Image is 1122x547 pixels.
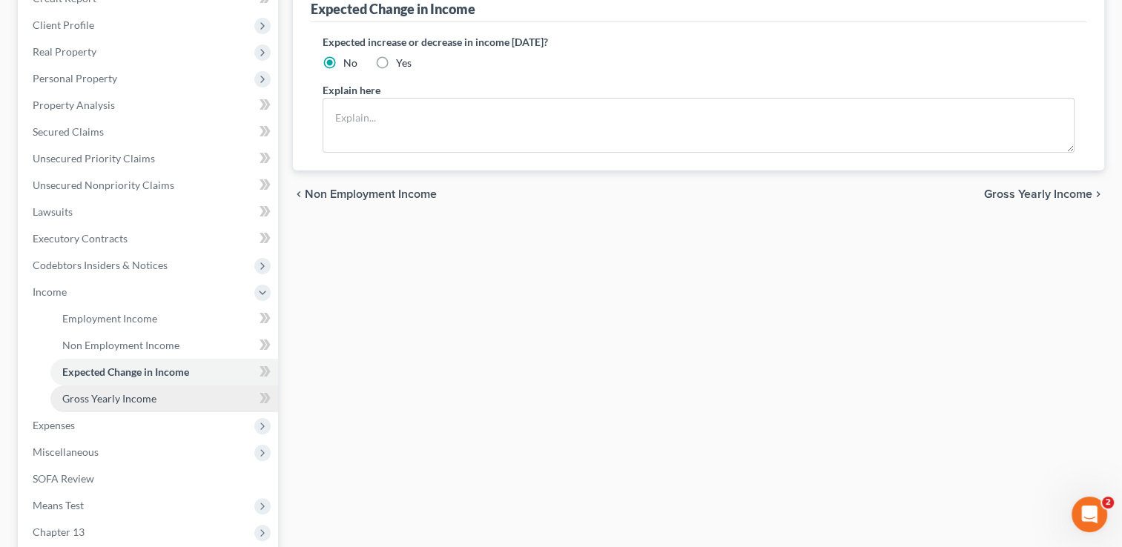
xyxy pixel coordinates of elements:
[293,188,305,200] i: chevron_left
[33,259,168,271] span: Codebtors Insiders & Notices
[293,188,437,200] button: chevron_left Non Employment Income
[33,99,115,111] span: Property Analysis
[50,305,278,332] a: Employment Income
[984,188,1104,200] button: Gross Yearly Income chevron_right
[62,312,157,325] span: Employment Income
[33,499,84,511] span: Means Test
[323,82,380,98] label: Explain here
[21,92,278,119] a: Property Analysis
[1072,497,1107,532] iframe: Intercom live chat
[21,465,278,492] a: SOFA Review
[323,34,1075,50] label: Expected increase or decrease in income [DATE]?
[50,385,278,412] a: Gross Yearly Income
[33,19,94,31] span: Client Profile
[33,72,117,84] span: Personal Property
[33,445,99,458] span: Miscellaneous
[21,172,278,199] a: Unsecured Nonpriority Claims
[33,472,94,485] span: SOFA Review
[50,359,278,385] a: Expected Change in Income
[33,526,85,538] span: Chapter 13
[62,339,179,351] span: Non Employment Income
[1102,497,1114,508] span: 2
[21,145,278,172] a: Unsecured Priority Claims
[62,392,156,405] span: Gross Yearly Income
[305,188,437,200] span: Non Employment Income
[33,419,75,431] span: Expenses
[1092,188,1104,200] i: chevron_right
[396,56,412,69] span: Yes
[343,56,357,69] span: No
[33,152,155,165] span: Unsecured Priority Claims
[21,119,278,145] a: Secured Claims
[33,232,128,245] span: Executory Contracts
[984,188,1092,200] span: Gross Yearly Income
[21,225,278,252] a: Executory Contracts
[33,125,104,138] span: Secured Claims
[21,199,278,225] a: Lawsuits
[33,205,73,218] span: Lawsuits
[62,365,189,378] span: Expected Change in Income
[33,179,174,191] span: Unsecured Nonpriority Claims
[33,285,67,298] span: Income
[50,332,278,359] a: Non Employment Income
[33,45,96,58] span: Real Property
